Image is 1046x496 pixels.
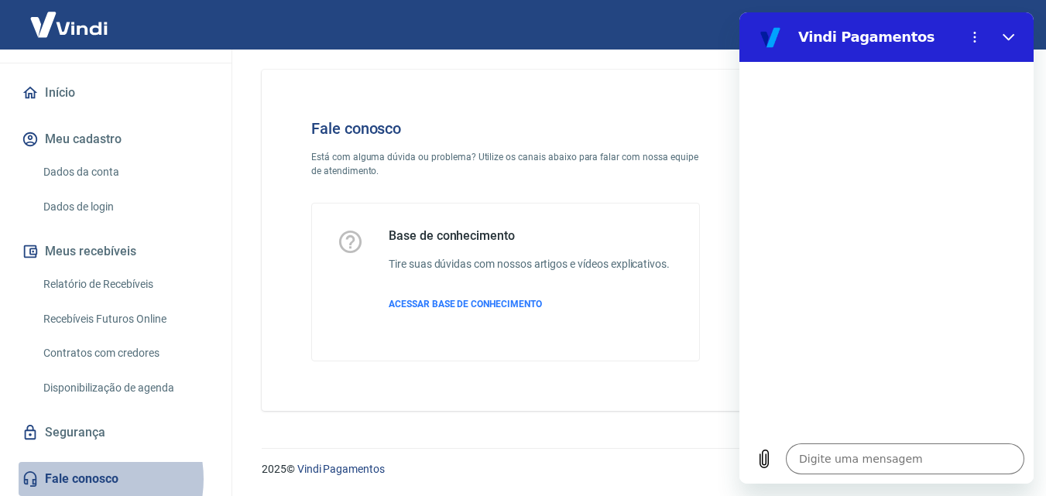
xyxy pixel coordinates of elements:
p: 2025 © [262,461,1009,477]
a: Fale conosco [19,462,213,496]
button: Sair [972,11,1027,39]
h4: Fale conosco [311,119,700,138]
a: ACESSAR BASE DE CONHECIMENTO [389,297,670,311]
a: Segurança [19,416,213,450]
img: Vindi [19,1,119,48]
img: Fale conosco [737,94,972,301]
a: Relatório de Recebíveis [37,269,213,300]
a: Disponibilização de agenda [37,372,213,404]
a: Dados da conta [37,156,213,188]
h6: Tire suas dúvidas com nossos artigos e vídeos explicativos. [389,256,670,272]
p: Está com alguma dúvida ou problema? Utilize os canais abaixo para falar com nossa equipe de atend... [311,150,700,178]
a: Recebíveis Futuros Online [37,303,213,335]
a: Início [19,76,213,110]
button: Meu cadastro [19,122,213,156]
button: Meus recebíveis [19,234,213,269]
a: Contratos com credores [37,337,213,369]
a: Vindi Pagamentos [297,463,385,475]
a: Dados de login [37,191,213,223]
span: ACESSAR BASE DE CONHECIMENTO [389,299,542,310]
iframe: Janela de mensagens [739,12,1034,484]
h5: Base de conhecimento [389,228,670,244]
